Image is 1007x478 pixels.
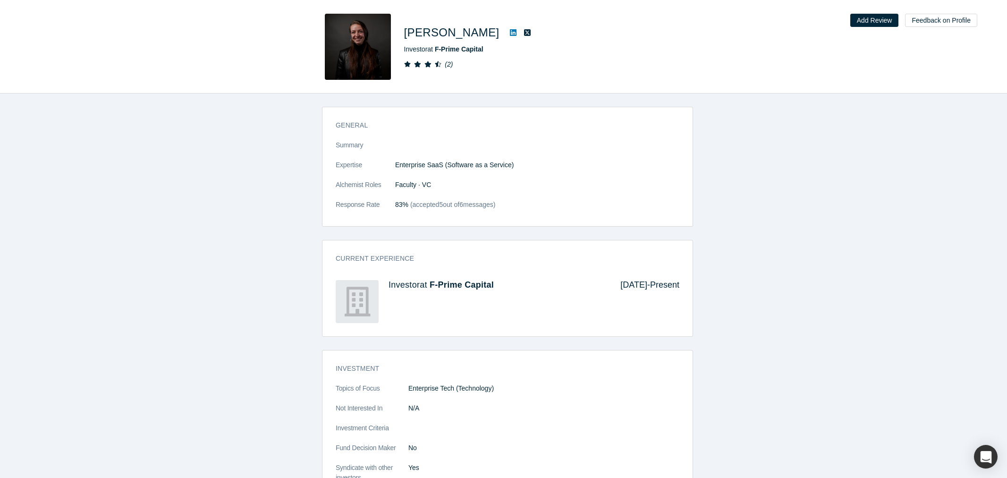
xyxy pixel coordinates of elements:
[404,45,483,53] span: Investor at
[850,14,899,27] button: Add Review
[336,180,395,200] dt: Alchemist Roles
[408,201,495,208] span: (accepted 5 out of 6 messages)
[435,45,483,53] a: F-Prime Capital
[395,201,408,208] span: 83%
[430,280,494,290] a: F-Prime Capital
[395,161,514,169] span: Enterprise SaaS (Software as a Service)
[336,254,666,264] h3: Current Experience
[336,200,395,220] dt: Response Rate
[336,280,379,323] img: F-Prime Capital's Logo
[408,463,679,473] dd: Yes
[336,384,408,403] dt: Topics of Focus
[336,140,395,160] dt: Summary
[336,443,408,463] dt: Fund Decision Maker
[336,160,395,180] dt: Expertise
[395,180,679,190] dd: Faculty · VC
[408,403,679,413] dd: N/A
[408,384,494,392] span: Enterprise Tech (Technology)
[336,423,408,443] dt: Investment Criteria
[905,14,977,27] button: Feedback on Profile
[445,60,453,68] i: ( 2 )
[607,280,679,323] div: [DATE] - Present
[325,14,391,80] img: Betsy Mulé's Profile Image
[408,443,679,453] dd: No
[389,280,607,290] h4: Investor at
[336,403,408,423] dt: Not Interested In
[336,120,666,130] h3: General
[404,24,499,41] h1: [PERSON_NAME]
[336,364,666,374] h3: Investment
